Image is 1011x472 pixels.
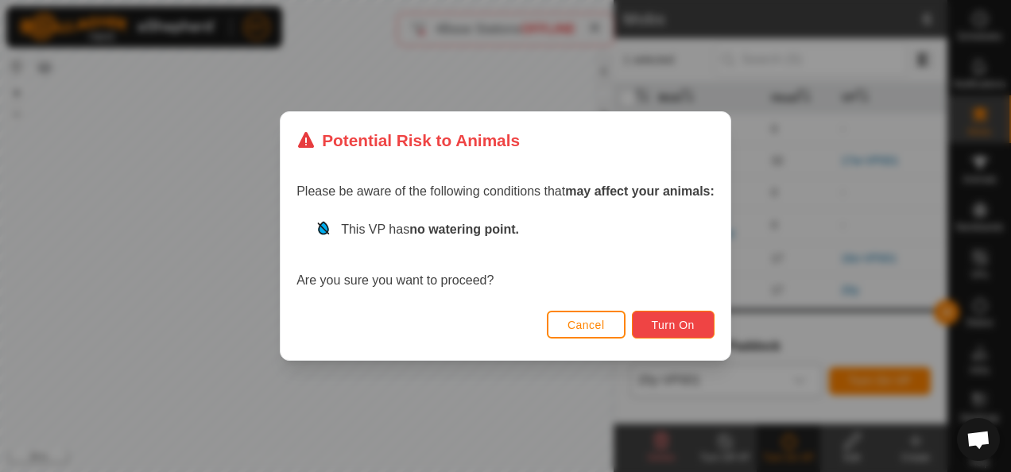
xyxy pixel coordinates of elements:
[341,222,519,236] span: This VP has
[409,222,519,236] strong: no watering point.
[296,220,715,290] div: Are you sure you want to proceed?
[957,418,1000,461] div: Open chat
[296,184,715,198] span: Please be aware of the following conditions that
[652,319,695,331] span: Turn On
[632,311,715,339] button: Turn On
[547,311,626,339] button: Cancel
[567,319,605,331] span: Cancel
[565,184,715,198] strong: may affect your animals:
[296,128,520,153] div: Potential Risk to Animals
